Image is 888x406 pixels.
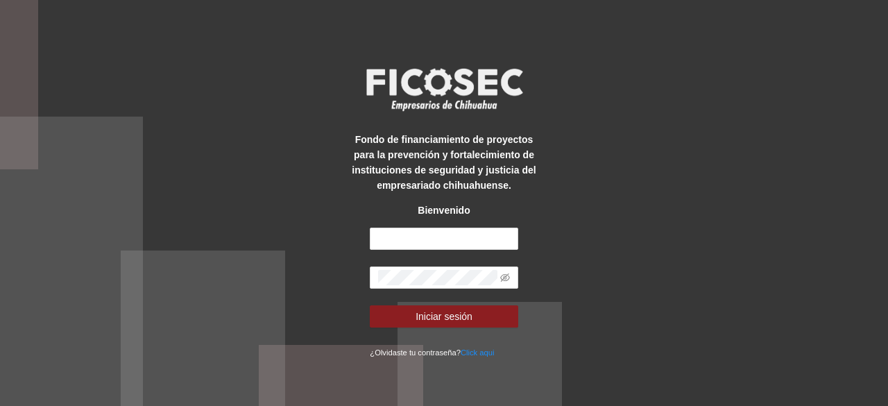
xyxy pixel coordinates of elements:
img: logo [357,64,531,115]
button: Iniciar sesión [370,305,518,328]
a: Click aqui [461,348,495,357]
strong: Fondo de financiamiento de proyectos para la prevención y fortalecimiento de instituciones de seg... [352,134,536,191]
small: ¿Olvidaste tu contraseña? [370,348,494,357]
span: Iniciar sesión [416,309,472,324]
strong: Bienvenido [418,205,470,216]
span: eye-invisible [500,273,510,282]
